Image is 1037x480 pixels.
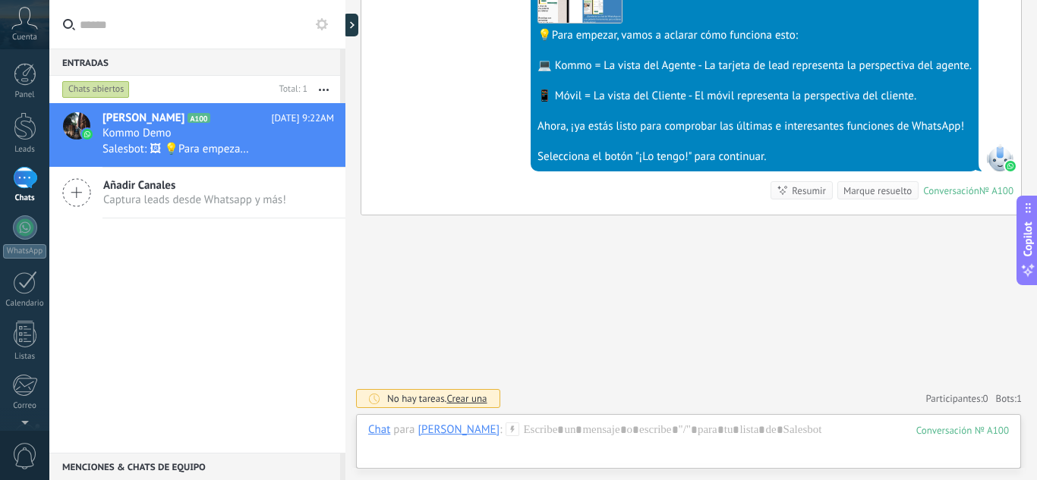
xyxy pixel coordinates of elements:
img: waba.svg [1005,161,1016,171]
div: 💻 Kommo = La vista del Agente - La tarjeta de lead representa la perspectiva del agente. [537,58,972,74]
div: Listas [3,352,47,362]
div: WhatsApp [3,244,46,259]
a: Participantes:0 [925,392,988,405]
div: Ahora, ¡ya estás listo para comprobar las últimas e interesantes funciones de WhatsApp! [537,119,972,134]
div: Chats [3,193,47,203]
div: № A100 [979,184,1013,197]
div: Omar Fernando Diaz Bernal [418,422,500,436]
span: SalesBot [986,144,1013,171]
div: Correo [3,401,47,411]
div: Total: 1 [273,82,307,97]
span: Añadir Canales [103,178,286,193]
div: Marque resuelto [843,184,912,198]
span: [DATE] 9:22AM [272,111,334,126]
div: Mostrar [343,14,358,36]
div: Chats abiertos [62,80,130,99]
span: [PERSON_NAME] [102,111,184,126]
span: Bots: [996,392,1022,405]
span: 0 [983,392,988,405]
span: Salesbot: 🖼 💡Para empezar, vamos a aclarar cómo funciona esto: 💻 Kommo = La vista del Agente - La... [102,142,251,156]
span: para [393,422,414,438]
button: Más [307,76,340,103]
div: Leads [3,145,47,155]
div: Panel [3,90,47,100]
span: Kommo Demo [102,126,172,141]
div: Conversación [923,184,979,197]
span: Crear una [446,392,487,405]
span: A100 [188,113,210,123]
span: Copilot [1020,221,1035,256]
span: 1 [1017,392,1022,405]
div: Entradas [49,49,340,76]
span: : [500,422,502,438]
div: Selecciona el botón "¡Lo tengo!" para continuar. [537,149,972,165]
div: Resumir [792,184,826,198]
div: Menciones & Chats de equipo [49,453,340,480]
span: Captura leads desde Whatsapp y más! [103,193,286,207]
div: 100 [916,424,1009,437]
div: 💡Para empezar, vamos a aclarar cómo funciona esto: [537,28,972,43]
div: 📱 Móvil = La vista del Cliente - El móvil representa la perspectiva del cliente. [537,89,972,104]
img: icon [82,129,93,140]
div: Calendario [3,299,47,309]
div: No hay tareas. [387,392,487,405]
span: Cuenta [12,33,37,42]
a: avataricon[PERSON_NAME]A100[DATE] 9:22AMKommo DemoSalesbot: 🖼 💡Para empezar, vamos a aclarar cómo... [49,103,345,167]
